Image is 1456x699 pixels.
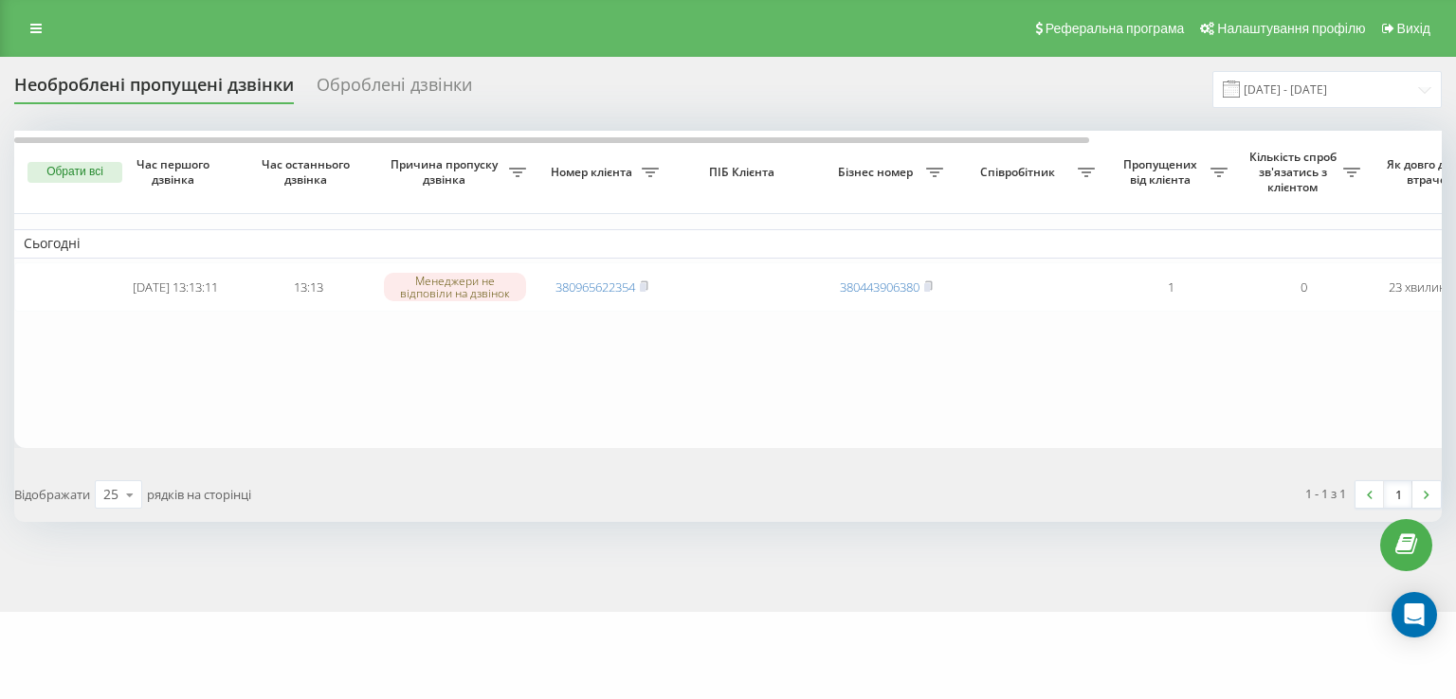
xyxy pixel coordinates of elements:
[27,162,122,183] button: Обрати всі
[124,157,227,187] span: Час першого дзвінка
[147,486,251,503] span: рядків на сторінці
[840,278,919,296] a: 380443906380
[962,165,1078,180] span: Співробітник
[1247,150,1343,194] span: Кількість спроб зв'язатись з клієнтом
[14,75,294,104] div: Необроблені пропущені дзвінки
[1237,262,1370,313] td: 0
[1392,592,1437,637] div: Open Intercom Messenger
[103,485,118,504] div: 25
[1217,21,1365,36] span: Налаштування профілю
[14,486,90,503] span: Відображати
[384,273,526,301] div: Менеджери не відповіли на дзвінок
[1104,262,1237,313] td: 1
[555,278,635,296] a: 380965622354
[1397,21,1430,36] span: Вихід
[242,262,374,313] td: 13:13
[317,75,472,104] div: Оброблені дзвінки
[1384,481,1412,508] a: 1
[545,165,642,180] span: Номер клієнта
[1114,157,1210,187] span: Пропущених від клієнта
[257,157,359,187] span: Час останнього дзвінка
[1046,21,1185,36] span: Реферальна програма
[109,262,242,313] td: [DATE] 13:13:11
[1305,484,1346,503] div: 1 - 1 з 1
[829,165,926,180] span: Бізнес номер
[684,165,804,180] span: ПІБ Клієнта
[384,157,509,187] span: Причина пропуску дзвінка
